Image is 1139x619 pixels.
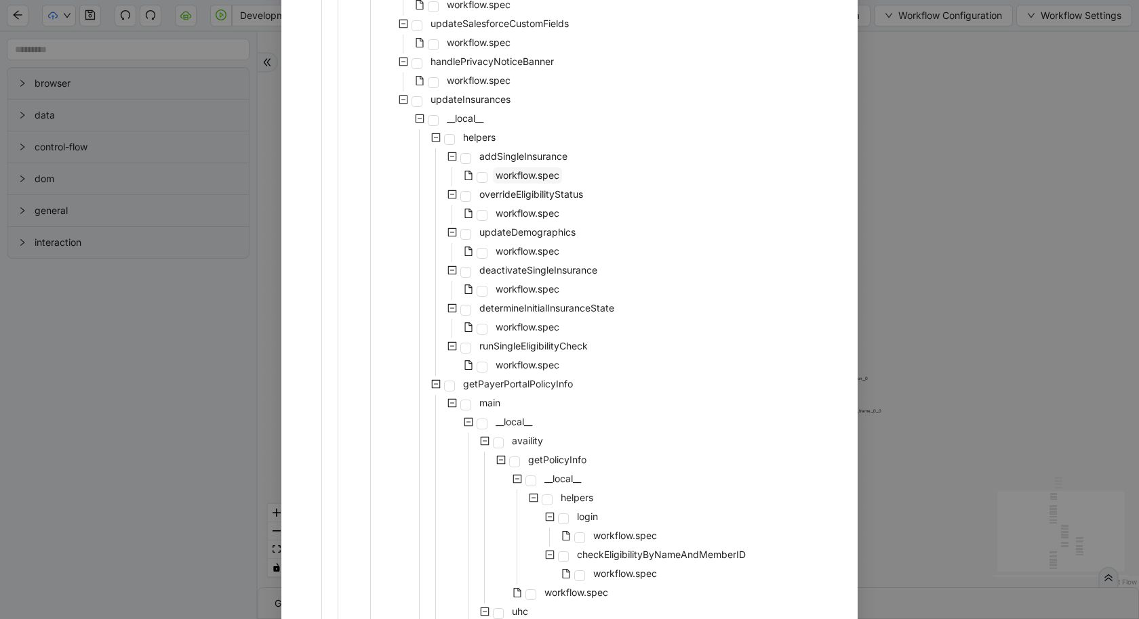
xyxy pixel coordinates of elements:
[509,433,546,449] span: availity
[545,512,555,521] span: minus-square
[493,205,562,221] span: workflow.spec
[415,76,424,85] span: file
[496,245,559,257] span: workflow.spec
[493,319,562,335] span: workflow.spec
[525,452,589,468] span: getPolicyInfo
[496,416,532,427] span: __local__
[493,167,562,184] span: workflow.spec
[447,265,457,275] span: minus-square
[464,322,473,332] span: file
[574,509,601,525] span: login
[577,549,746,560] span: checkEligibilityByNameAndMemberID
[496,455,506,465] span: minus-square
[447,152,457,161] span: minus-square
[479,397,500,408] span: main
[431,18,569,29] span: updateSalesforceCustomFields
[479,302,614,314] span: determineInitialInsuranceState
[447,37,511,48] span: workflow.spec
[447,190,457,199] span: minus-square
[493,281,562,297] span: workflow.spec
[591,565,660,582] span: workflow.spec
[477,148,570,165] span: addSingleInsurance
[444,35,513,51] span: workflow.spec
[477,300,617,316] span: determineInitialInsuranceState
[593,530,657,541] span: workflow.spec
[431,133,441,142] span: minus-square
[460,129,498,146] span: helpers
[479,264,597,276] span: deactivateSingleInsurance
[399,57,408,66] span: minus-square
[493,243,562,259] span: workflow.spec
[447,398,457,408] span: minus-square
[513,474,522,484] span: minus-square
[428,91,513,108] span: updateInsurances
[493,357,562,373] span: workflow.spec
[431,93,511,105] span: updateInsurances
[477,224,578,240] span: updateDemographics
[477,338,591,354] span: runSingleEligibilityCheck
[431,379,441,389] span: minus-square
[464,171,473,180] span: file
[496,321,559,333] span: workflow.spec
[477,395,503,411] span: main
[444,72,513,89] span: workflow.spec
[542,584,611,601] span: workflow.spec
[447,303,457,313] span: minus-square
[447,112,483,124] span: __local__
[431,56,554,67] span: handlePrivacyNoticeBanner
[428,16,572,32] span: updateSalesforceCustomFields
[415,38,424,47] span: file
[464,417,473,427] span: minus-square
[561,492,593,503] span: helpers
[529,493,538,503] span: minus-square
[463,378,573,389] span: getPayerPortalPolicyInfo
[496,283,559,295] span: workflow.spec
[493,414,535,430] span: __local__
[479,340,588,351] span: runSingleEligibilityCheck
[415,114,424,123] span: minus-square
[574,547,748,563] span: checkEligibilityByNameAndMemberID
[496,207,559,219] span: workflow.spec
[447,341,457,351] span: minus-square
[428,54,557,70] span: handlePrivacyNoticeBanner
[477,186,586,202] span: overrideEligibilityStatus
[558,490,596,506] span: helpers
[447,74,511,86] span: workflow.spec
[544,473,581,484] span: __local__
[464,360,473,370] span: file
[447,228,457,237] span: minus-square
[561,531,571,540] span: file
[512,605,528,617] span: uhc
[561,569,571,578] span: file
[512,435,543,446] span: availity
[479,150,567,162] span: addSingleInsurance
[591,528,660,544] span: workflow.spec
[464,209,473,218] span: file
[399,95,408,104] span: minus-square
[464,247,473,256] span: file
[528,454,586,465] span: getPolicyInfo
[479,188,583,200] span: overrideEligibilityStatus
[542,471,584,487] span: __local__
[513,588,522,597] span: file
[399,19,408,28] span: minus-square
[479,226,576,238] span: updateDemographics
[444,110,486,127] span: __local__
[480,607,489,616] span: minus-square
[480,436,489,446] span: minus-square
[545,550,555,559] span: minus-square
[477,262,600,278] span: deactivateSingleInsurance
[464,284,473,294] span: file
[460,376,576,392] span: getPayerPortalPolicyInfo
[463,131,496,143] span: helpers
[496,169,559,181] span: workflow.spec
[544,586,608,598] span: workflow.spec
[593,568,657,579] span: workflow.spec
[496,359,559,370] span: workflow.spec
[577,511,598,522] span: login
